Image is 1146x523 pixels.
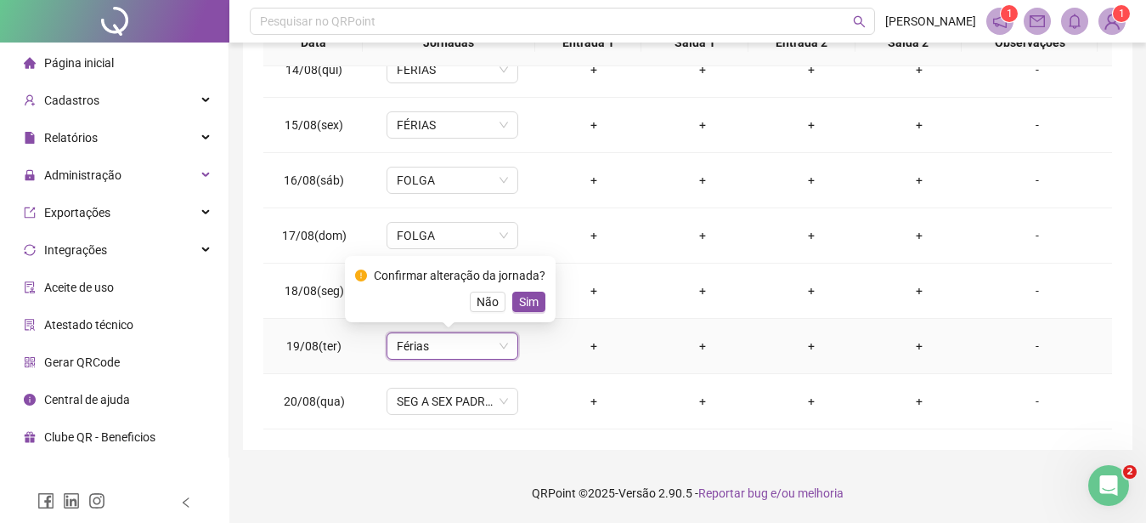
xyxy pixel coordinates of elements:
span: 1 [1007,8,1013,20]
div: + [879,392,961,411]
span: user-add [24,94,36,106]
span: home [24,57,36,69]
footer: QRPoint © 2025 - 2.90.5 - [229,463,1146,523]
button: Sim [512,292,545,312]
img: 83525 [1099,9,1125,34]
span: 15/08(sex) [285,118,343,132]
span: instagram [88,492,105,509]
span: 20/08(qua) [284,395,345,408]
div: - [987,116,1087,134]
div: + [771,337,852,355]
span: 18/08(seg) [285,284,344,298]
div: + [662,392,743,411]
span: Observações [975,33,1084,52]
div: + [771,392,852,411]
div: + [662,60,743,79]
div: + [771,116,852,134]
span: Central de ajuda [44,393,130,406]
div: + [553,171,635,190]
span: qrcode [24,356,36,368]
span: Cadastros [44,94,99,107]
div: + [553,60,635,79]
span: Reportar bug e/ou melhoria [698,486,844,500]
div: + [553,281,635,300]
span: Integrações [44,243,107,257]
span: 14/08(qui) [285,63,342,77]
div: + [879,60,961,79]
button: Não [470,292,505,312]
div: + [662,171,743,190]
div: - [987,281,1087,300]
div: + [662,226,743,245]
div: + [879,116,961,134]
span: solution [24,319,36,331]
span: Exportações [44,206,110,219]
span: 1 [1119,8,1125,20]
div: - [987,337,1087,355]
div: + [553,337,635,355]
span: Férias [397,333,508,359]
span: mail [1030,14,1045,29]
span: Relatórios [44,131,98,145]
div: + [879,281,961,300]
div: + [879,171,961,190]
div: Confirmar alteração da jornada? [374,266,545,285]
span: 19/08(ter) [286,339,342,353]
sup: 1 [1001,5,1018,22]
iframe: Intercom live chat [1088,465,1129,506]
span: linkedin [63,492,80,509]
div: + [879,337,961,355]
span: Versão [618,486,656,500]
div: + [771,226,852,245]
div: - [987,392,1087,411]
div: + [662,337,743,355]
span: Administração [44,168,121,182]
span: 16/08(sáb) [284,173,344,187]
span: file [24,132,36,144]
span: Sim [519,293,539,311]
th: Saída 2 [855,20,963,66]
span: FOLGA [397,168,508,193]
div: - [987,226,1087,245]
span: facebook [37,492,54,509]
div: + [662,116,743,134]
div: + [553,116,635,134]
sup: Atualize o seu contato no menu Meus Dados [1113,5,1130,22]
span: Página inicial [44,56,114,70]
th: Saída 1 [641,20,748,66]
div: - [987,60,1087,79]
th: Jornadas [363,20,534,66]
span: search [853,15,866,28]
span: FÉRIAS [397,57,508,82]
span: Gerar QRCode [44,355,120,369]
th: Entrada 1 [535,20,642,66]
div: + [662,281,743,300]
span: 17/08(dom) [282,229,347,242]
div: - [987,171,1087,190]
span: Não [477,293,499,311]
span: Clube QR - Beneficios [44,430,155,444]
span: export [24,207,36,219]
span: Aceite de uso [44,281,114,294]
span: info-circle [24,394,36,406]
div: + [771,60,852,79]
span: 2 [1123,465,1137,479]
div: + [553,226,635,245]
th: Data [263,20,363,66]
th: Observações [962,20,1098,66]
span: [PERSON_NAME] [885,12,976,31]
span: sync [24,244,36,256]
span: FÉRIAS [397,112,508,138]
span: Atestado técnico [44,318,133,332]
span: SEG A SEX PADRAO [397,389,508,414]
span: lock [24,169,36,181]
span: audit [24,281,36,293]
span: exclamation-circle [355,270,367,281]
span: left [180,497,192,509]
span: bell [1067,14,1082,29]
div: + [553,392,635,411]
div: + [771,281,852,300]
span: notification [992,14,1008,29]
th: Entrada 2 [748,20,855,66]
div: + [879,226,961,245]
